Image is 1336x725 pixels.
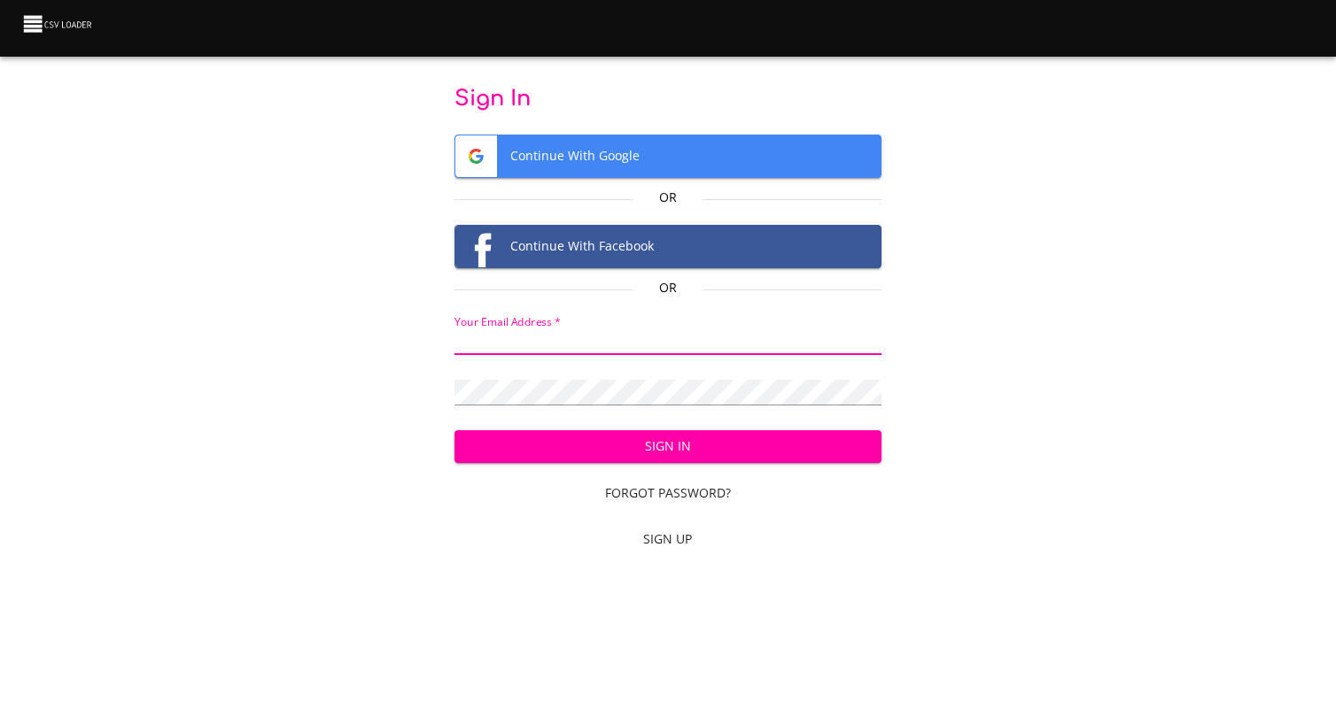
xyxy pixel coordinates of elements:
a: Forgot Password? [454,477,881,510]
a: Sign Up [454,523,881,556]
img: Facebook logo [455,226,497,267]
label: Your Email Address [454,317,560,328]
button: Google logoContinue With Google [454,135,881,178]
span: Forgot Password? [462,482,874,505]
p: Or [633,189,703,206]
span: Sign In [469,436,866,458]
p: Or [633,279,703,297]
img: Google logo [455,135,497,177]
span: Continue With Google [455,135,880,177]
span: Sign Up [462,528,874,551]
img: CSV Loader [21,12,96,36]
button: Facebook logoContinue With Facebook [454,225,881,268]
span: Continue With Facebook [455,226,880,267]
button: Sign In [454,430,881,463]
p: Sign In [454,85,881,113]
